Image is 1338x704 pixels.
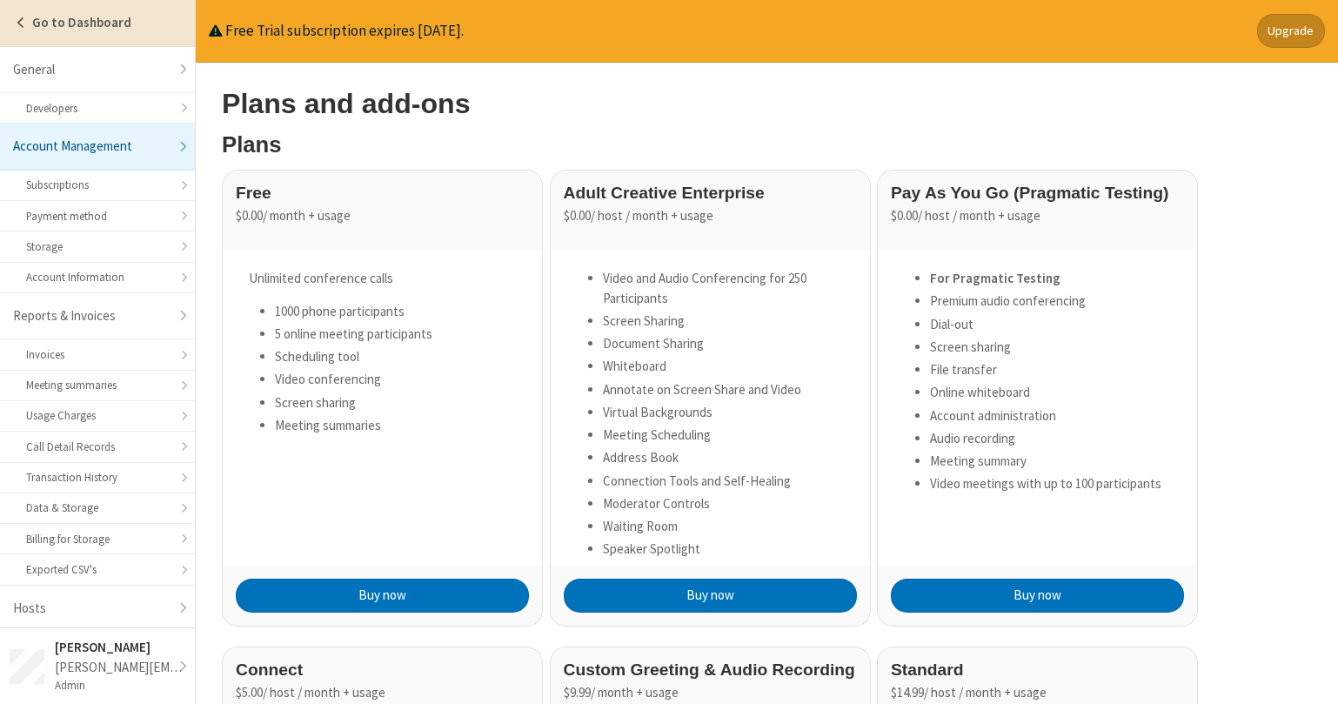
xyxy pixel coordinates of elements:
[564,209,857,224] p: $0.00 / host / month + usage
[564,579,857,613] button: Buy now
[275,325,516,345] li: 5 online meeting participants
[603,517,844,537] li: Waiting Room
[603,334,844,354] li: Document Sharing
[236,184,529,202] h4: Free
[603,494,844,514] li: Moderator Controls
[930,292,1171,312] li: Premium audio conferencing
[891,660,1184,679] h4: Standard
[603,380,844,400] li: Annotate on Screen Share and Video
[930,338,1171,358] li: Screen sharing
[564,184,857,202] h4: Adult Creative Enterprise
[55,658,185,678] div: [PERSON_NAME][EMAIL_ADDRESS][DOMAIN_NAME]
[603,403,844,423] li: Virtual Backgrounds
[275,393,516,413] li: Screen sharing
[249,269,516,289] p: Unlimited conference calls
[891,209,1184,224] p: $0.00 / host / month + usage
[930,270,1060,286] b: For Pragmatic Testing
[275,347,516,367] li: Scheduling tool
[603,312,844,332] li: Screen Sharing
[32,14,131,30] strong: Go to Dashboard
[603,540,844,560] li: Speaker Spotlight
[275,370,516,390] li: Video conferencing
[603,357,844,377] li: Whiteboard
[236,660,529,679] h4: Connect
[275,416,516,436] li: Meeting summaries
[222,89,1312,119] h2: Plans and add-ons
[603,426,844,446] li: Meeting Scheduling
[603,269,844,308] li: Video and Audio Conferencing for 250 Participants
[891,184,1184,202] h4: Pay As You Go (Pragmatic Testing)
[891,579,1184,613] button: Buy now
[236,209,529,224] p: $0.00 / month + usage
[1257,14,1326,48] button: Upgrade
[1295,659,1325,692] iframe: Chat
[236,579,529,613] button: Buy now
[930,474,1171,494] li: Video meetings with up to 100 participants
[930,452,1171,472] li: Meeting summary
[564,686,857,701] p: $9.99 / month + usage
[930,360,1171,380] li: File transfer
[930,406,1171,426] li: Account administration
[236,686,529,701] p: $5.00 / host / month + usage
[55,677,185,694] div: Admin
[603,563,844,583] li: Instant Join
[564,660,857,679] h4: Custom Greeting & Audio Recording
[55,638,185,658] div: [PERSON_NAME]
[225,21,464,40] span: Free Trial subscription expires [DATE].
[930,429,1171,449] li: Audio recording
[891,686,1184,701] p: $14.99 / host / month + usage
[275,302,516,322] li: 1000 phone participants
[930,383,1171,403] li: Online whiteboard
[603,448,844,468] li: Address Book
[603,472,844,492] li: Connection Tools and Self-Healing
[930,315,1171,335] li: Dial-out
[222,132,1312,157] h3: Plans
